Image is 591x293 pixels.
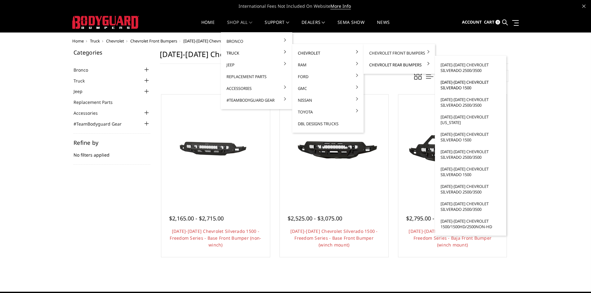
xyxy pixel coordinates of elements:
[223,47,290,59] a: Truck
[302,20,325,32] a: Dealers
[437,128,504,146] a: [DATE]-[DATE] Chevrolet Silverado 1500
[74,140,150,165] div: No filters applied
[437,76,504,94] a: [DATE]-[DATE] Chevrolet Silverado 1500
[406,215,461,222] span: $2,795.00 - $3,695.00
[366,59,432,71] a: Chevrolet Rear Bumpers
[72,16,139,29] img: BODYGUARD BUMPERS
[130,38,177,44] a: Chevrolet Front Bumpers
[227,20,252,32] a: shop all
[377,20,390,32] a: News
[74,110,105,116] a: Accessories
[160,50,508,64] h1: [DATE]-[DATE] Chevrolet Silverado 1500
[106,38,124,44] a: Chevrolet
[437,111,504,128] a: [DATE]-[DATE] Chevrolet [US_STATE]
[295,59,361,71] a: Ram
[223,59,290,71] a: Jeep
[169,215,224,222] span: $2,165.00 - $2,715.00
[290,228,378,248] a: [DATE]-[DATE] Chevrolet Silverado 1500 - Freedom Series - Base Front Bumper (winch mount)
[366,47,432,59] a: Chevrolet Front Bumpers
[72,38,84,44] a: Home
[484,14,500,31] a: Cart 0
[295,47,361,59] a: Chevrolet
[74,88,90,95] a: Jeep
[484,19,495,25] span: Cart
[170,228,261,248] a: [DATE]-[DATE] Chevrolet Silverado 1500 - Freedom Series - Base Front Bumper (non-winch)
[462,19,482,25] span: Account
[265,20,289,32] a: Support
[437,59,504,76] a: [DATE]-[DATE] Chevrolet Silverado 2500/3500
[295,94,361,106] a: Nissan
[223,35,290,47] a: Bronco
[183,38,255,44] span: [DATE]-[DATE] Chevrolet Silverado 1500
[284,121,384,176] img: 2022-2025 Chevrolet Silverado 1500 - Freedom Series - Base Front Bumper (winch mount)
[403,121,502,176] img: 2022-2025 Chevrolet Silverado 1500 - Freedom Series - Baja Front Bumper (winch mount)
[462,14,482,31] a: Account
[74,140,150,145] h5: Refine by
[437,180,504,198] a: [DATE]-[DATE] Chevrolet Silverado 2500/3500
[223,94,290,106] a: #TeamBodyguard Gear
[330,3,351,9] a: More Info
[338,20,365,32] a: SEMA Show
[295,82,361,94] a: GMC
[437,198,504,215] a: [DATE]-[DATE] Chevrolet Silverado 2500/3500
[201,20,215,32] a: Home
[495,20,500,24] span: 0
[437,146,504,163] a: [DATE]-[DATE] Chevrolet Silverado 2500/3500
[295,118,361,130] a: DBL Designs Trucks
[74,67,96,73] a: Bronco
[295,106,361,118] a: Toyota
[74,99,120,105] a: Replacement Parts
[281,96,387,202] a: 2022-2025 Chevrolet Silverado 1500 - Freedom Series - Base Front Bumper (winch mount) 2022-2025 C...
[437,163,504,180] a: [DATE]-[DATE] Chevrolet Silverado 1500
[409,228,496,248] a: [DATE]-[DATE] Chevrolet Silverado 1500 - Freedom Series - Baja Front Bumper (winch mount)
[74,121,129,127] a: #TeamBodyguard Gear
[400,96,505,202] a: 2022-2025 Chevrolet Silverado 1500 - Freedom Series - Baja Front Bumper (winch mount)
[437,215,504,233] a: [DATE]-[DATE] Chevrolet 1500/1500HD/2500non-HD
[437,94,504,111] a: [DATE]-[DATE] Chevrolet Silverado 2500/3500
[223,71,290,82] a: Replacement Parts
[288,215,342,222] span: $2,525.00 - $3,075.00
[74,78,92,84] a: Truck
[74,50,150,55] h5: Categories
[90,38,100,44] a: Truck
[295,71,361,82] a: Ford
[223,82,290,94] a: Accessories
[163,96,268,202] a: 2022-2025 Chevrolet Silverado 1500 - Freedom Series - Base Front Bumper (non-winch) 2022-2025 Che...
